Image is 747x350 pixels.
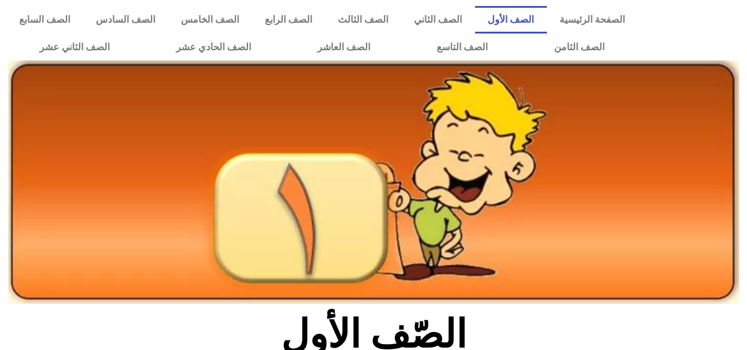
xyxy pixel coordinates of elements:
[284,34,403,61] a: الصف العاشر
[521,34,638,61] a: الصف الثامن
[475,6,547,34] a: الصف الأول
[547,6,638,34] a: الصفحة الرئيسية
[252,6,325,34] a: الصف الرابع
[83,6,168,34] a: الصف السادس
[168,6,252,34] a: الصف الخامس
[401,6,475,34] a: الصف الثاني
[6,34,143,61] a: الصف الثاني عشر
[404,34,521,61] a: الصف التاسع
[6,6,83,34] a: الصف السابع
[143,34,284,61] a: الصف الحادي عشر
[325,6,401,34] a: الصف الثالث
